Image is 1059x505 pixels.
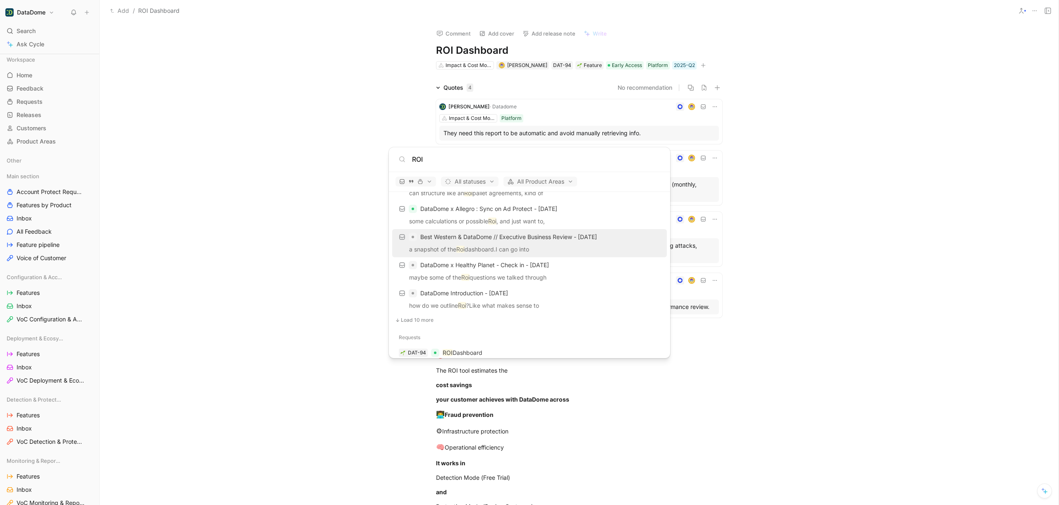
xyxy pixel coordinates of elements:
[395,244,664,257] p: a snapshot of the dashboard.I can go into
[443,349,453,356] mark: ROI
[392,257,667,285] a: DataDome x Healthy Planet - Check in - [DATE]maybe some of theRoiquestions we talked through
[456,246,465,253] mark: Roi
[443,348,482,358] p: Dashboard
[389,330,670,345] div: Requests
[461,274,470,281] mark: Roi
[445,177,495,187] span: All statuses
[401,317,434,323] span: Load 10 more
[392,315,667,325] button: Load 10 more
[392,345,667,373] a: 🌱DAT-94ROIDashboardIs This Tool? TheROItool estimates the cost
[458,302,466,309] mark: Roi
[507,177,573,187] span: All Product Areas
[395,188,664,201] p: can structure like an pallet agreements, kind of
[392,285,667,314] a: DataDome Introduction - [DATE]how do we outlineRoi?Like what makes sense to
[441,177,498,187] button: All statuses
[420,290,508,297] span: DataDome Introduction - [DATE]
[488,218,496,225] mark: Roi
[400,350,405,355] img: 🌱
[395,216,664,229] p: some calculations or possible , and just want to,
[392,229,667,257] a: Best Western & DataDome // Executive Business Review - [DATE]a snapshot of theRoidashboard.I can ...
[395,273,664,285] p: maybe some of the questions we talked through
[408,349,426,357] div: DAT-94
[420,233,597,240] span: Best Western & DataDome // Executive Business Review - [DATE]
[420,205,557,212] span: DataDome x Allegro : Sync on Ad Protect - [DATE]
[392,201,667,229] a: DataDome x Allegro : Sync on Ad Protect - [DATE]some calculations or possibleRoi, and just want to,
[503,177,577,187] button: All Product Areas
[395,301,664,313] p: how do we outline ?Like what makes sense to
[420,261,549,268] span: DataDome x Healthy Planet - Check in - [DATE]
[464,189,472,196] mark: Roi
[412,154,660,164] input: Type a command or search anything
